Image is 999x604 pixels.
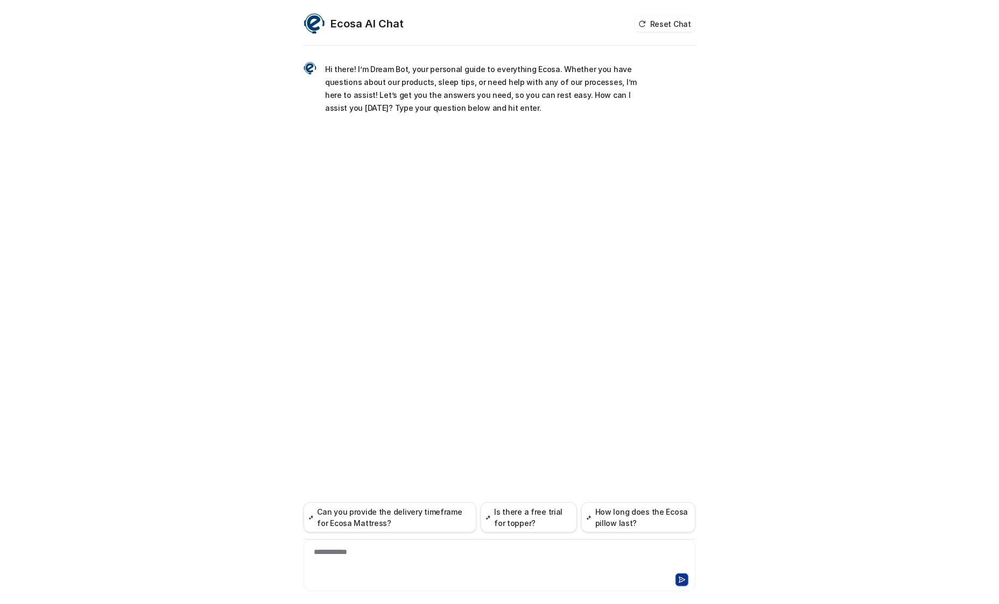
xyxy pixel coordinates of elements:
button: Can you provide the delivery timeframe for Ecosa Mattress? [304,502,476,532]
button: Is there a free trial for topper? [481,502,577,532]
button: How long does the Ecosa pillow last? [581,502,695,532]
button: Reset Chat [635,16,695,32]
img: Widget [304,13,325,34]
p: Hi there! I’m Dream Bot, your personal guide to everything Ecosa. Whether you have questions abou... [325,63,640,115]
img: Widget [304,62,316,75]
h2: Ecosa AI Chat [330,16,404,31]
